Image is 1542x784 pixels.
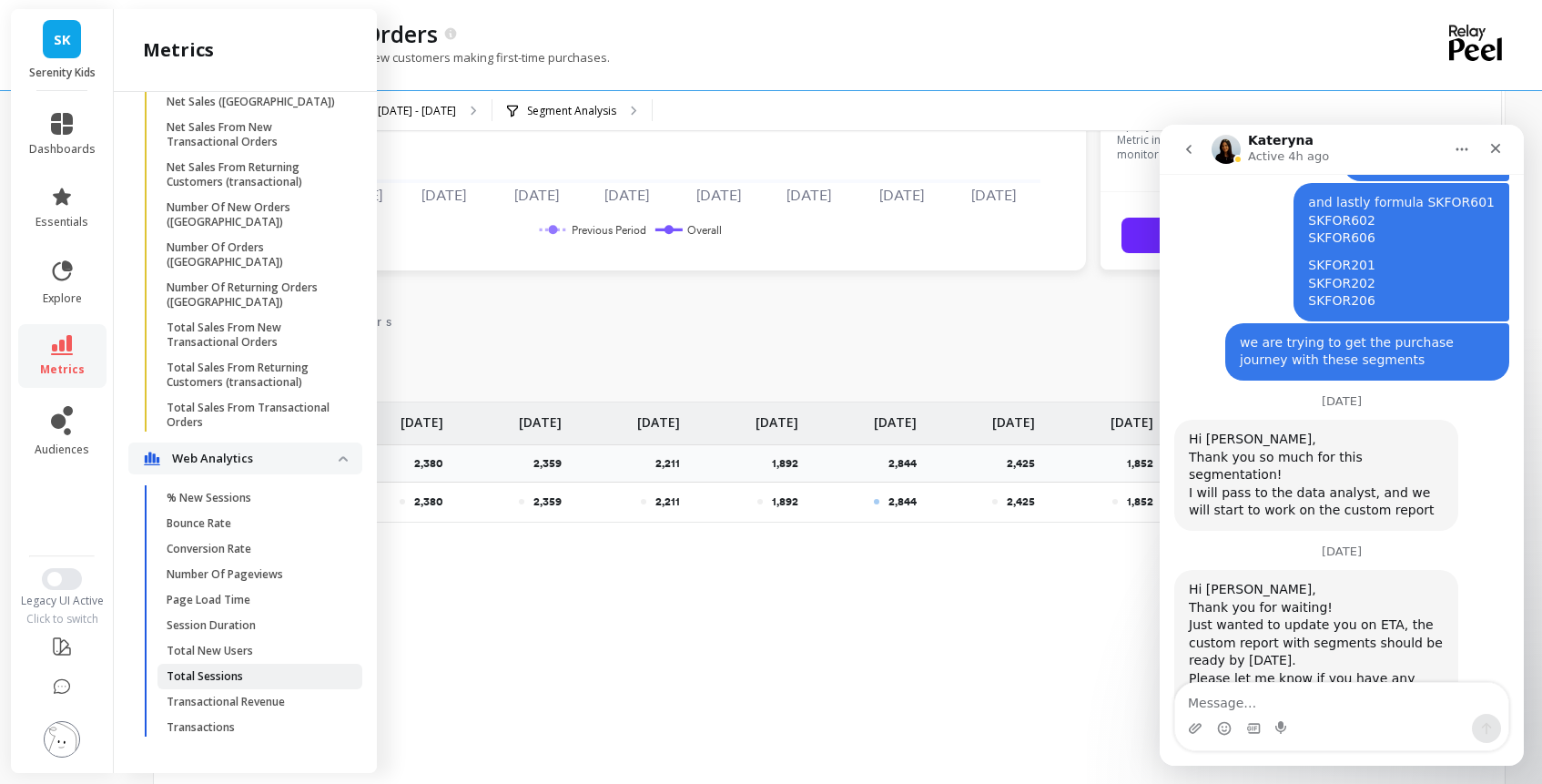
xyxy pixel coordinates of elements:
p: Total Sessions [167,669,243,684]
p: 1,852 [1127,456,1164,471]
p: Bounce Rate [167,516,231,531]
p: Input your monthly/quarterly goals for each Metric in the web dashboard and Peel will monitor how... [1117,118,1367,162]
p: [DATE] [756,402,798,432]
p: 2,425 [1007,456,1046,471]
p: [DATE] [1111,402,1153,432]
h2: metrics [143,37,214,63]
p: Number Of New Orders ([GEOGRAPHIC_DATA]) [167,200,340,229]
span: SK [54,29,71,50]
p: [DATE] [519,402,562,432]
nav: Tabs [153,298,1506,340]
p: 2,211 [655,494,680,509]
p: Session Duration [167,618,256,633]
p: Net Sales From New Transactional Orders [167,120,340,149]
p: [DATE] [637,402,680,432]
p: Total Sales From Transactional Orders [167,401,340,430]
p: 2,380 [414,494,443,509]
p: [DATE] [401,402,443,432]
p: Transactions [167,720,235,735]
p: Net Sales From Returning Customers (transactional) [167,160,340,189]
div: Click to switch [11,612,114,626]
p: 1,892 [772,494,798,509]
p: Segment Analysis [527,104,616,118]
span: explore [43,291,82,306]
span: audiences [35,443,89,457]
span: metrics [40,362,85,377]
p: 1,892 [772,456,809,471]
span: dashboards [29,142,96,157]
p: Number Of Orders ([GEOGRAPHIC_DATA]) [167,240,340,270]
p: Transactional Revenue [167,695,285,709]
p: Total Sales From New Transactional Orders [167,321,340,350]
p: The number of orders placed by new customers making first-time purchases. [153,49,610,66]
p: Web Analytics [172,450,339,468]
p: Total Sales From Returning Customers (transactional) [167,361,340,390]
p: [DATE] [992,402,1035,432]
button: Learn More [1121,218,1493,253]
p: 2,844 [888,456,928,471]
p: Serenity Kids [29,66,96,80]
img: profile picture [44,721,80,758]
p: 2,380 [414,456,454,471]
p: Number Of Returning Orders ([GEOGRAPHIC_DATA]) [167,280,340,310]
button: Switch to New UI [42,568,82,590]
p: % New Sessions [167,491,251,505]
p: 2,359 [533,494,562,509]
p: 2,844 [888,494,917,509]
p: [DATE] [874,402,917,432]
iframe: Intercom live chat [1160,125,1524,766]
p: 2,211 [655,456,691,471]
p: 1,852 [1127,494,1153,509]
p: Page Load Time [167,593,250,607]
p: Net Sales ([GEOGRAPHIC_DATA]) [167,95,335,109]
span: essentials [36,215,88,229]
p: Number Of Pageviews [167,567,283,582]
p: 2,359 [533,456,573,471]
p: 2,425 [1007,494,1035,509]
p: Total New Users [167,644,253,658]
div: Legacy UI Active [11,594,114,608]
img: navigation item icon [143,452,161,466]
img: down caret icon [339,456,348,462]
p: Conversion Rate [167,542,251,556]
